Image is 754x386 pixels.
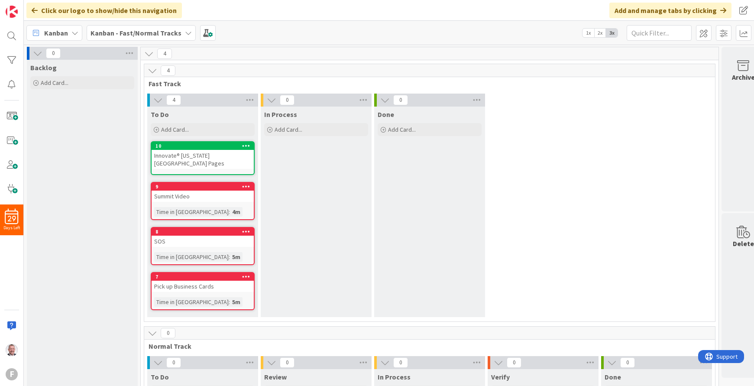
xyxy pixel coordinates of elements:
[264,110,297,119] span: In Process
[733,238,754,249] div: Delete
[151,141,255,175] a: 10Innovate® [US_STATE][GEOGRAPHIC_DATA] Pages
[229,207,230,217] span: :
[275,126,302,133] span: Add Card...
[155,229,254,235] div: 8
[230,252,243,262] div: 5m
[491,373,510,381] span: Verify
[606,29,618,37] span: 3x
[155,184,254,190] div: 9
[26,3,182,18] div: Click our logo to show/hide this navigation
[46,48,61,58] span: 0
[230,207,243,217] div: 4m
[280,357,294,368] span: 0
[6,344,18,356] img: SB
[582,29,594,37] span: 1x
[161,328,175,338] span: 0
[18,1,39,12] span: Support
[507,357,521,368] span: 0
[151,272,255,310] a: 7Pick up Business CardsTime in [GEOGRAPHIC_DATA]:5m
[152,273,254,281] div: 7
[152,183,254,202] div: 9Summit Video
[6,6,18,18] img: Visit kanbanzone.com
[151,110,169,119] span: To Do
[157,49,172,59] span: 4
[152,150,254,169] div: Innovate® [US_STATE][GEOGRAPHIC_DATA] Pages
[378,110,394,119] span: Done
[152,281,254,292] div: Pick up Business Cards
[166,357,181,368] span: 0
[151,373,169,381] span: To Do
[280,95,294,105] span: 0
[229,252,230,262] span: :
[230,297,243,307] div: 5m
[152,183,254,191] div: 9
[149,79,704,88] span: Fast Track
[393,95,408,105] span: 0
[152,228,254,247] div: 8SOS
[166,95,181,105] span: 4
[152,142,254,169] div: 10Innovate® [US_STATE][GEOGRAPHIC_DATA] Pages
[8,216,16,222] span: 29
[161,65,175,76] span: 4
[152,191,254,202] div: Summit Video
[627,25,692,41] input: Quick Filter...
[151,227,255,265] a: 8SOSTime in [GEOGRAPHIC_DATA]:5m
[605,373,621,381] span: Done
[229,297,230,307] span: :
[149,342,704,350] span: Normal Track
[154,252,229,262] div: Time in [GEOGRAPHIC_DATA]
[154,297,229,307] div: Time in [GEOGRAPHIC_DATA]
[155,274,254,280] div: 7
[152,236,254,247] div: SOS
[152,273,254,292] div: 7Pick up Business Cards
[91,29,181,37] b: Kanban - Fast/Normal Tracks
[378,373,411,381] span: In Process
[264,373,287,381] span: Review
[594,29,606,37] span: 2x
[151,182,255,220] a: 9Summit VideoTime in [GEOGRAPHIC_DATA]:4m
[620,357,635,368] span: 0
[30,63,57,72] span: Backlog
[152,228,254,236] div: 8
[44,28,68,38] span: Kanban
[155,143,254,149] div: 10
[6,368,18,380] div: F
[152,142,254,150] div: 10
[161,126,189,133] span: Add Card...
[609,3,731,18] div: Add and manage tabs by clicking
[154,207,229,217] div: Time in [GEOGRAPHIC_DATA]
[393,357,408,368] span: 0
[41,79,68,87] span: Add Card...
[388,126,416,133] span: Add Card...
